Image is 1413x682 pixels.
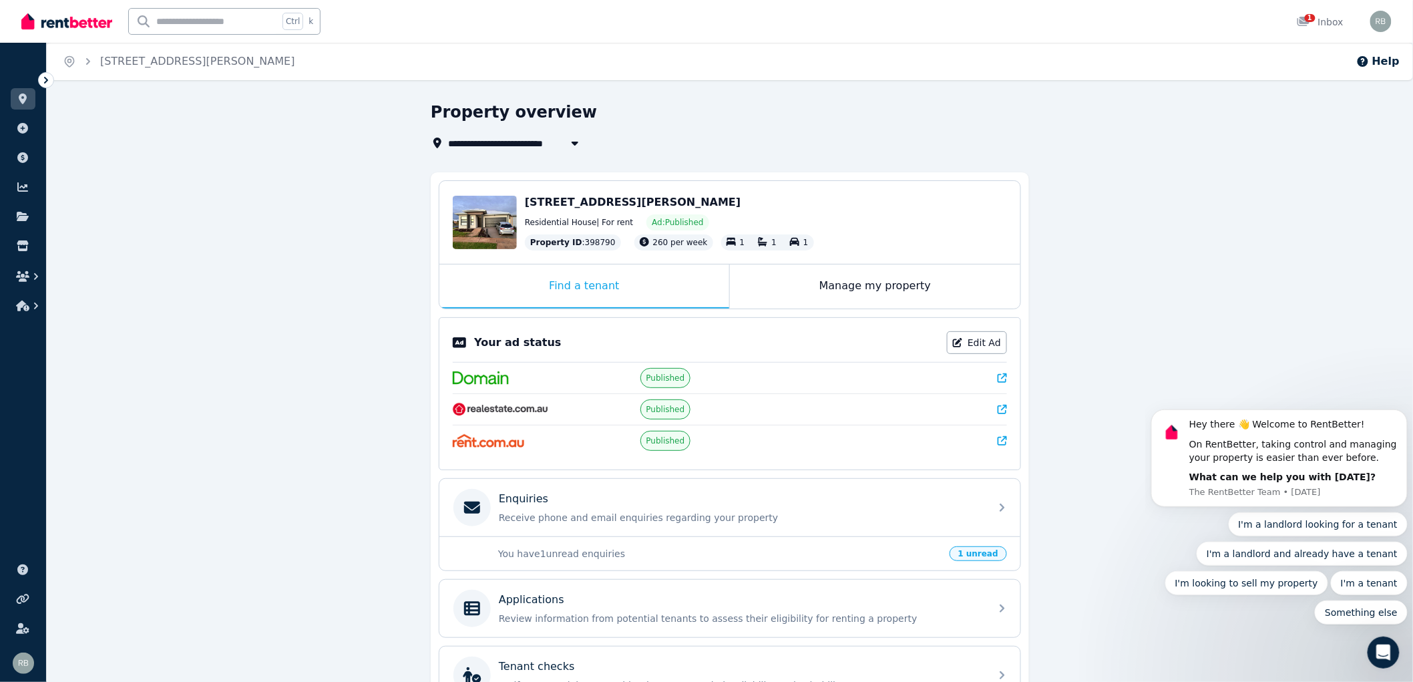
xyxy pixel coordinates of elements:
span: 1 [1305,14,1316,22]
p: Applications [499,592,564,608]
div: Manage my property [730,265,1020,309]
span: k [309,16,313,27]
p: You have 1 unread enquiries [498,547,942,560]
span: Published [646,436,685,446]
span: 260 per week [653,238,708,247]
a: EnquiriesReceive phone and email enquiries regarding your property [439,479,1020,536]
span: Residential House | For rent [525,217,633,228]
nav: Breadcrumb [47,43,311,80]
a: ApplicationsReview information from potential tenants to assess their eligibility for renting a p... [439,580,1020,637]
iframe: Intercom live chat [1368,637,1400,669]
span: Ctrl [282,13,303,30]
span: Published [646,373,685,383]
span: Property ID [530,237,582,248]
button: Help [1356,53,1400,69]
div: Find a tenant [439,265,729,309]
a: [STREET_ADDRESS][PERSON_NAME] [100,55,295,67]
p: Your ad status [474,335,561,351]
span: [STREET_ADDRESS][PERSON_NAME] [525,196,741,208]
a: Edit Ad [947,331,1007,354]
p: Tenant checks [499,659,575,675]
span: 1 [803,238,809,247]
span: 1 [740,238,745,247]
div: : 398790 [525,234,621,250]
img: Ravi Beniwal [13,653,34,674]
span: 1 [771,238,777,247]
p: Review information from potential tenants to assess their eligibility for renting a property [499,612,982,625]
h1: Property overview [431,102,597,123]
img: Domain.com.au [453,371,509,385]
div: Inbox [1297,15,1344,29]
img: Rent.com.au [453,434,524,448]
iframe: Intercom notifications message [1146,276,1413,646]
p: Receive phone and email enquiries regarding your property [499,511,982,524]
span: Ad: Published [652,217,703,228]
p: Enquiries [499,491,548,507]
img: RentBetter [21,11,112,31]
span: 1 unread [950,546,1007,561]
img: RealEstate.com.au [453,403,548,416]
img: Ravi Beniwal [1370,11,1392,32]
span: Published [646,404,685,415]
